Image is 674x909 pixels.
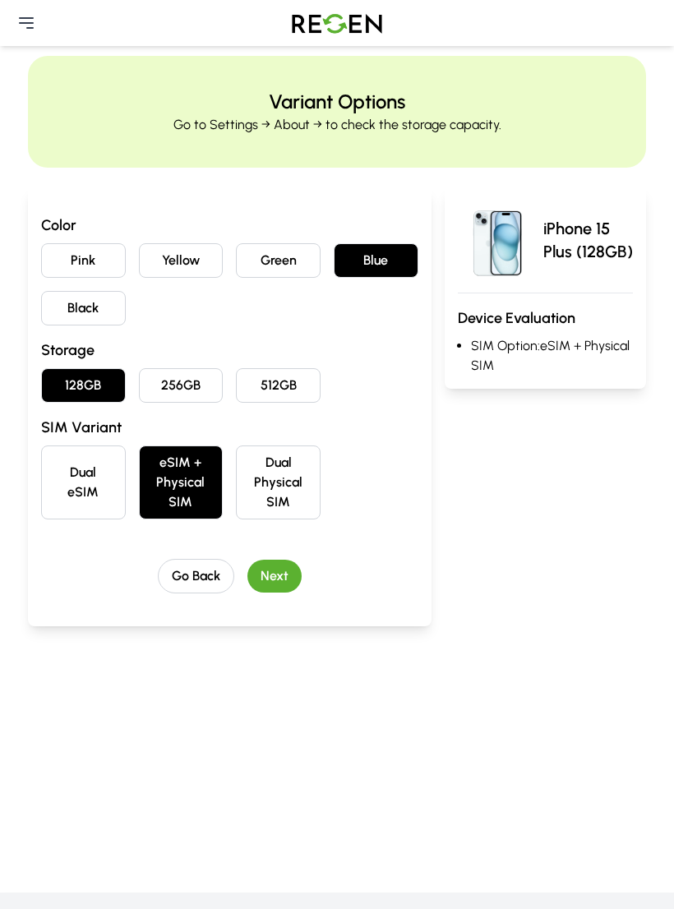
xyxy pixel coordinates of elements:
button: 256GB [139,368,224,403]
button: Green [236,243,321,278]
h2: Variant Options [269,89,405,115]
button: 128GB [41,368,126,403]
h3: SIM Variant [41,416,418,439]
h3: Device Evaluation [458,307,633,330]
button: Dual eSIM [41,445,126,519]
button: Go Back [158,559,234,593]
button: Next [247,560,302,593]
h3: Storage [41,339,418,362]
h3: Color [41,214,418,237]
button: eSIM + Physical SIM [139,445,224,519]
button: Dual Physical SIM [236,445,321,519]
p: iPhone 15 Plus (128GB) [543,217,633,263]
button: Blue [334,243,418,278]
button: Yellow [139,243,224,278]
img: iPhone 15 Plus [458,201,537,279]
p: Go to Settings → About → to check the storage capacity. [173,115,501,135]
button: 512GB [236,368,321,403]
li: SIM Option: eSIM + Physical SIM [471,336,633,376]
button: Pink [41,243,126,278]
button: Black [41,291,126,325]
